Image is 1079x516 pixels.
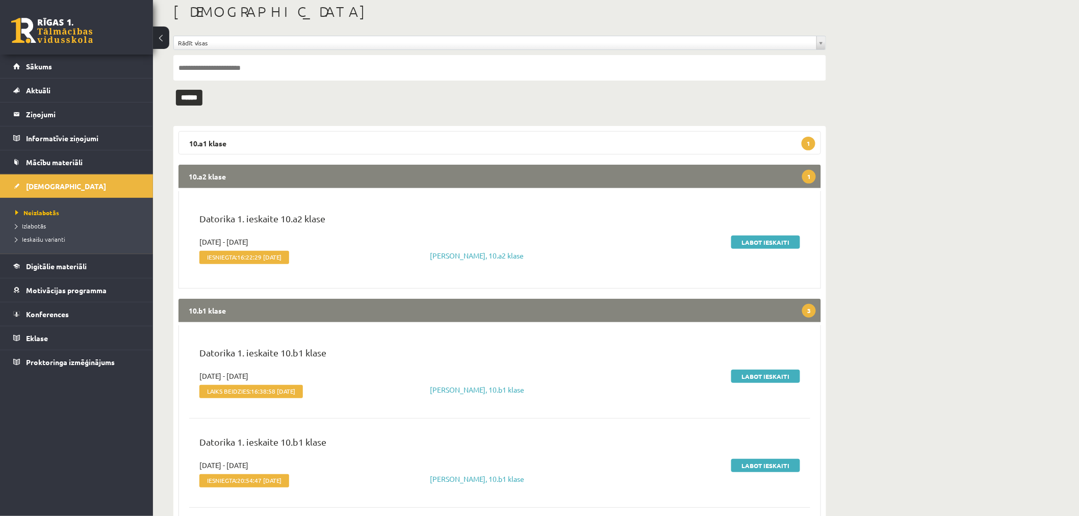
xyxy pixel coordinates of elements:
a: Labot ieskaiti [731,459,800,472]
a: Informatīvie ziņojumi [13,126,140,150]
a: Digitālie materiāli [13,254,140,278]
a: [PERSON_NAME], 10.a2 klase [430,251,524,260]
a: [DEMOGRAPHIC_DATA] [13,174,140,198]
legend: 10.b1 klase [178,299,821,322]
a: Rādīt visas [174,36,826,49]
span: Laiks beidzies: [199,385,303,398]
a: Rīgas 1. Tālmācības vidusskola [11,18,93,43]
legend: 10.a1 klase [178,131,821,154]
a: Motivācijas programma [13,278,140,302]
a: Ieskaišu varianti [15,235,143,244]
a: Labot ieskaiti [731,370,800,383]
a: [PERSON_NAME], 10.b1 klase [430,385,525,394]
span: Neizlabotās [15,209,59,217]
span: Sākums [26,62,52,71]
span: Proktoringa izmēģinājums [26,357,115,367]
span: Iesniegta: [199,474,289,487]
legend: Ziņojumi [26,102,140,126]
span: Konferences [26,309,69,319]
span: [DATE] - [DATE] [199,237,248,247]
span: [DATE] - [DATE] [199,460,248,471]
span: 16:38:58 [DATE] [251,388,295,395]
a: Proktoringa izmēģinājums [13,350,140,374]
span: 3 [802,304,816,318]
span: Eklase [26,333,48,343]
a: Eklase [13,326,140,350]
a: Sākums [13,55,140,78]
span: Mācību materiāli [26,158,83,167]
p: Datorika 1. ieskaite 10.b1 klase [199,346,800,365]
h1: [DEMOGRAPHIC_DATA] [173,3,826,20]
a: Izlabotās [15,221,143,230]
a: Aktuāli [13,79,140,102]
span: 20:54:47 [DATE] [237,477,281,484]
span: Digitālie materiāli [26,262,87,271]
span: Rādīt visas [178,36,812,49]
span: Aktuāli [26,86,50,95]
span: Motivācijas programma [26,286,107,295]
p: Datorika 1. ieskaite 10.a2 klase [199,212,800,230]
legend: Informatīvie ziņojumi [26,126,140,150]
span: Iesniegta: [199,251,289,264]
a: Labot ieskaiti [731,236,800,249]
span: [DEMOGRAPHIC_DATA] [26,182,106,191]
a: Mācību materiāli [13,150,140,174]
span: Ieskaišu varianti [15,235,65,243]
span: 16:22:29 [DATE] [237,253,281,261]
span: [DATE] - [DATE] [199,371,248,381]
a: Ziņojumi [13,102,140,126]
a: [PERSON_NAME], 10.b1 klase [430,474,525,483]
legend: 10.a2 klase [178,165,821,188]
p: Datorika 1. ieskaite 10.b1 klase [199,435,800,454]
span: Izlabotās [15,222,46,230]
span: 1 [802,137,815,150]
span: 1 [802,170,816,184]
a: Konferences [13,302,140,326]
a: Neizlabotās [15,208,143,217]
